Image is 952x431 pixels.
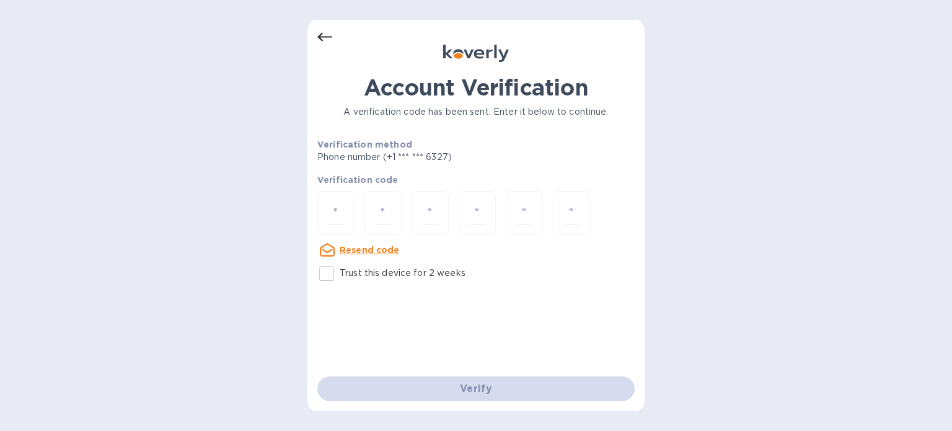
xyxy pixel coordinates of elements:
[317,174,635,186] p: Verification code
[317,105,635,118] p: A verification code has been sent. Enter it below to continue.
[317,140,412,149] b: Verification method
[340,267,465,280] p: Trust this device for 2 weeks
[317,151,547,164] p: Phone number (+1 *** *** 6327)
[340,245,400,255] u: Resend code
[317,74,635,100] h1: Account Verification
